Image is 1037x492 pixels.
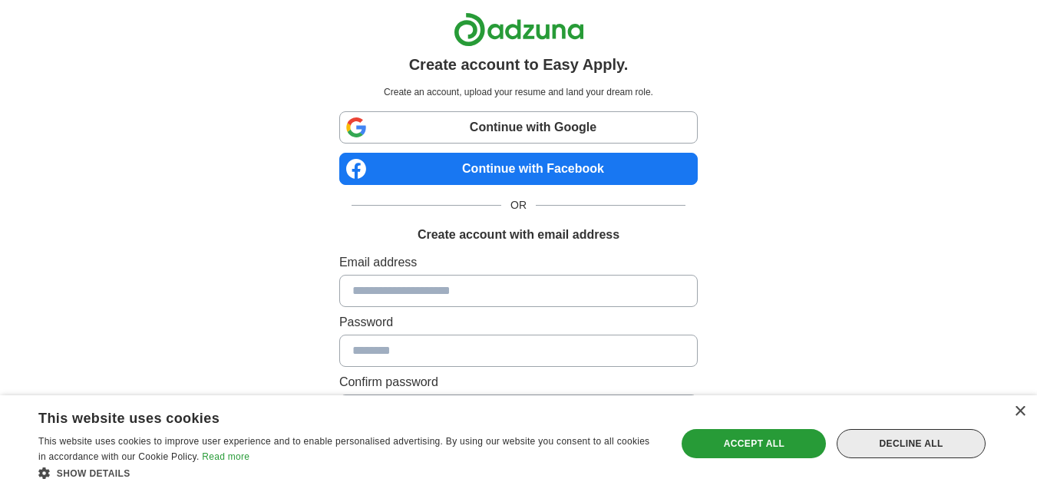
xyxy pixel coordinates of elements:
div: Decline all [837,429,986,458]
div: Accept all [682,429,826,458]
h1: Create account to Easy Apply. [409,53,629,76]
div: Show details [38,465,658,480]
label: Email address [339,253,698,272]
a: Continue with Google [339,111,698,144]
span: OR [501,197,536,213]
div: This website uses cookies [38,404,619,428]
h1: Create account with email address [418,226,619,244]
label: Password [339,313,698,332]
span: This website uses cookies to improve user experience and to enable personalised advertising. By u... [38,436,649,462]
label: Confirm password [339,373,698,391]
img: Adzuna logo [454,12,584,47]
span: Show details [57,468,130,479]
div: Close [1014,406,1025,418]
a: Continue with Facebook [339,153,698,185]
a: Read more, opens a new window [202,451,249,462]
p: Create an account, upload your resume and land your dream role. [342,85,695,99]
